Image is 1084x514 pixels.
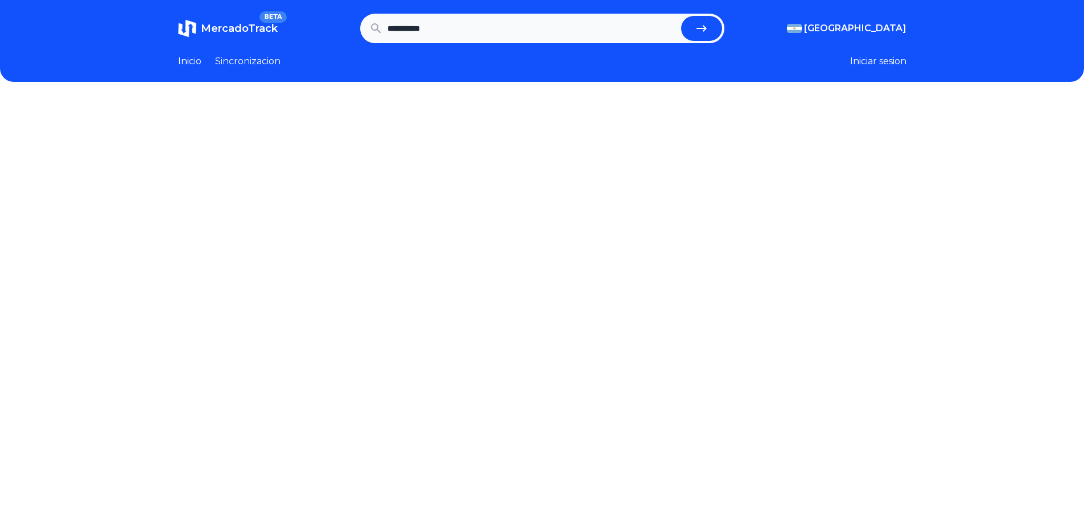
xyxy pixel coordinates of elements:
a: Inicio [178,55,201,68]
span: [GEOGRAPHIC_DATA] [804,22,906,35]
span: MercadoTrack [201,22,278,35]
span: BETA [259,11,286,23]
button: Iniciar sesion [850,55,906,68]
img: MercadoTrack [178,19,196,38]
button: [GEOGRAPHIC_DATA] [787,22,906,35]
a: Sincronizacion [215,55,281,68]
a: MercadoTrackBETA [178,19,278,38]
img: Argentina [787,24,802,33]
